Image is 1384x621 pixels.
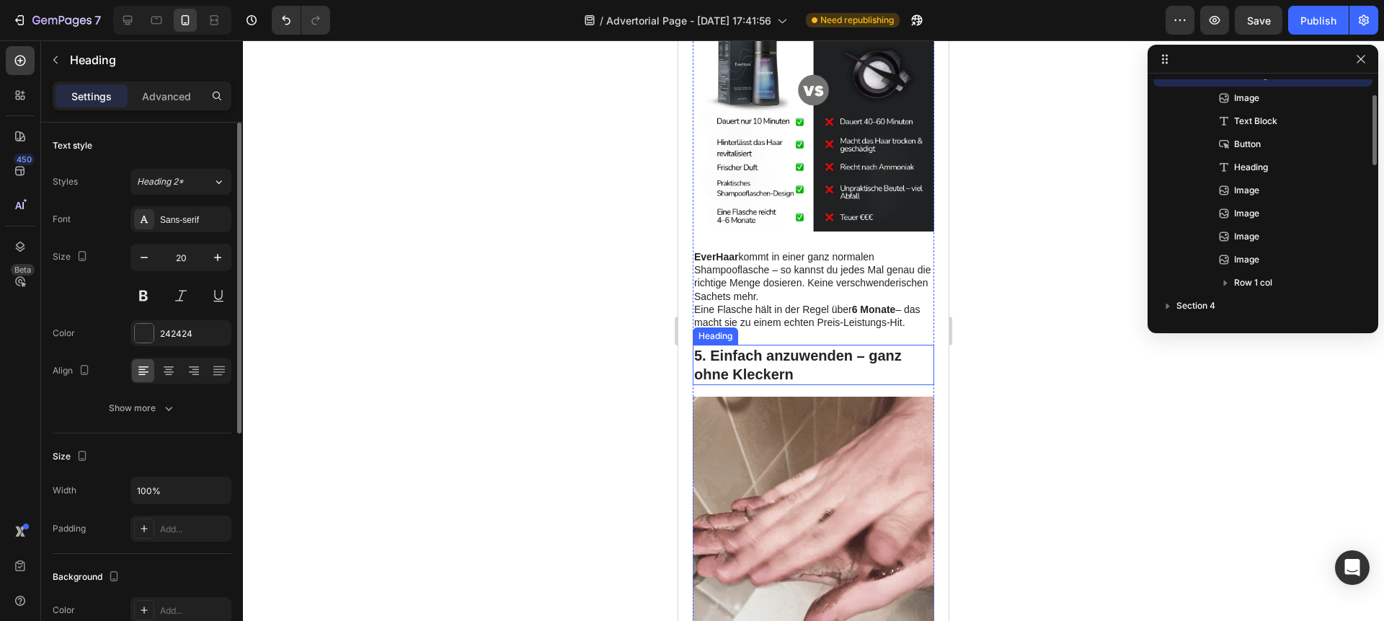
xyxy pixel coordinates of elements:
[53,327,75,340] div: Color
[820,14,894,27] span: Need republishing
[1234,114,1277,128] span: Text Block
[16,210,254,263] p: kommt in einer ganz normalen Shampooflasche – so kannst du jedes Mal genau die richtige Menge dos...
[1234,252,1259,267] span: Image
[1234,91,1259,105] span: Image
[53,175,78,188] div: Styles
[678,40,949,621] iframe: Design area
[160,523,228,536] div: Add...
[53,395,231,421] button: Show more
[70,51,226,69] p: Heading
[53,361,93,381] div: Align
[600,13,603,28] span: /
[71,89,112,104] p: Settings
[11,264,35,276] div: Beta
[6,6,107,35] button: 7
[160,327,228,340] div: 242424
[1235,6,1282,35] button: Save
[53,484,76,497] div: Width
[94,12,101,29] p: 7
[16,263,254,289] p: Eine Flasche hält in der Regel über – das macht sie zu einem echten Preis-Leistungs-Hit.
[16,307,223,342] strong: 5. Einfach anzuwenden – ganz ohne Kleckern
[1234,137,1261,151] span: Button
[142,89,191,104] p: Advanced
[137,175,184,188] span: Heading 2*
[1335,550,1370,585] div: Open Intercom Messenger
[160,213,228,226] div: Sans-serif
[53,139,92,152] div: Text style
[1234,276,1272,290] span: Row 1 col
[1288,6,1349,35] button: Publish
[174,263,218,275] strong: 6 Monate
[17,289,57,302] div: Heading
[53,522,86,535] div: Padding
[16,211,61,222] strong: EverHaar
[14,356,256,598] img: gempages_581497520178332590-424daf58-e9fa-427a-8848-4f908c51737c.webp
[1300,13,1336,28] div: Publish
[131,477,231,503] input: Auto
[109,401,176,415] div: Show more
[53,447,91,467] div: Size
[1247,14,1271,27] span: Save
[14,154,35,165] div: 450
[53,604,75,617] div: Color
[1234,229,1259,244] span: Image
[160,604,228,617] div: Add...
[1234,160,1268,175] span: Heading
[272,6,330,35] div: Undo/Redo
[606,13,771,28] span: Advertorial Page - [DATE] 17:41:56
[53,247,91,267] div: Size
[1234,206,1259,221] span: Image
[130,169,231,195] button: Heading 2*
[1176,299,1215,313] span: Section 4
[1234,183,1259,198] span: Image
[53,213,71,226] div: Font
[53,568,123,587] div: Background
